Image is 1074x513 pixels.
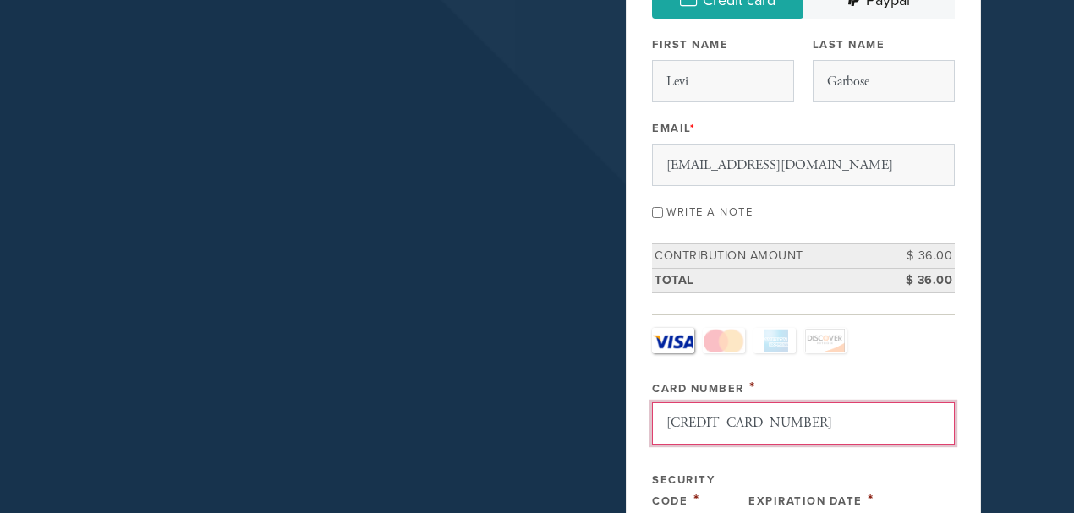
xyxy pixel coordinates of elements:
td: $ 36.00 [879,268,955,292]
a: Amex [753,328,796,353]
a: MasterCard [703,328,745,353]
label: Card Number [652,382,744,396]
label: Write a note [666,205,753,219]
span: This field is required. [749,378,756,396]
label: Email [652,121,695,136]
td: Total [652,268,879,292]
span: This field is required. [690,122,696,135]
label: Last Name [813,37,885,52]
span: This field is required. [693,490,700,509]
a: Visa [652,328,694,353]
a: Discover [804,328,847,353]
label: Expiration Date [748,494,863,508]
span: This field is required. [868,490,874,509]
td: Contribution Amount [652,244,879,269]
label: Security Code [652,473,715,508]
label: First Name [652,37,728,52]
td: $ 36.00 [879,244,955,269]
